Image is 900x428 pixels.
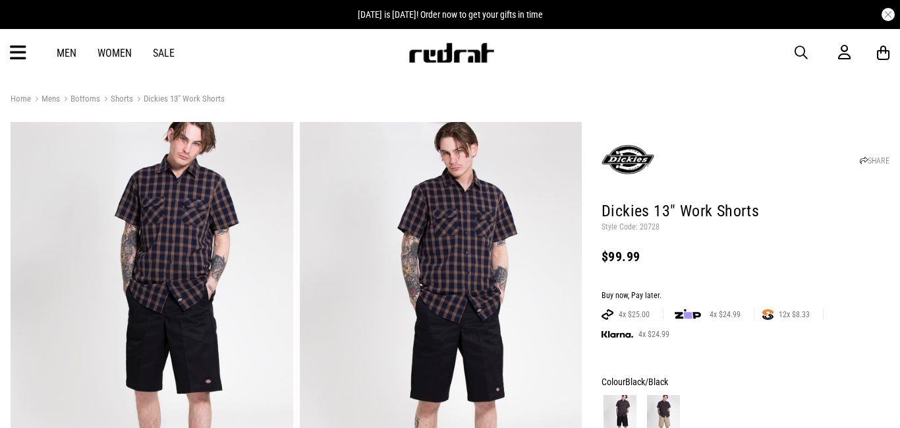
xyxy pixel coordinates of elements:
[133,94,225,106] a: Dickies 13" Work Shorts
[860,156,889,166] a: SHARE
[704,309,746,320] span: 4x $24.99
[613,309,655,320] span: 4x $25.00
[31,94,60,106] a: Mens
[602,291,889,301] div: Buy now, Pay later.
[675,308,701,321] img: zip
[98,47,132,59] a: Women
[153,47,175,59] a: Sale
[11,94,31,104] a: Home
[60,94,100,106] a: Bottoms
[408,43,495,63] img: Redrat logo
[602,201,889,222] h1: Dickies 13" Work Shorts
[602,374,889,390] div: Colour
[602,249,889,264] div: $99.99
[100,94,133,106] a: Shorts
[602,133,654,186] img: Dickies
[602,222,889,233] p: Style Code: 20728
[602,309,613,320] img: AFTERPAY
[633,329,675,340] span: 4x $24.99
[773,309,815,320] span: 12x $8.33
[358,9,543,20] span: [DATE] is [DATE]! Order now to get your gifts in time
[762,309,773,320] img: SPLITPAY
[625,377,668,387] span: Black/Black
[602,331,633,338] img: KLARNA
[57,47,76,59] a: Men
